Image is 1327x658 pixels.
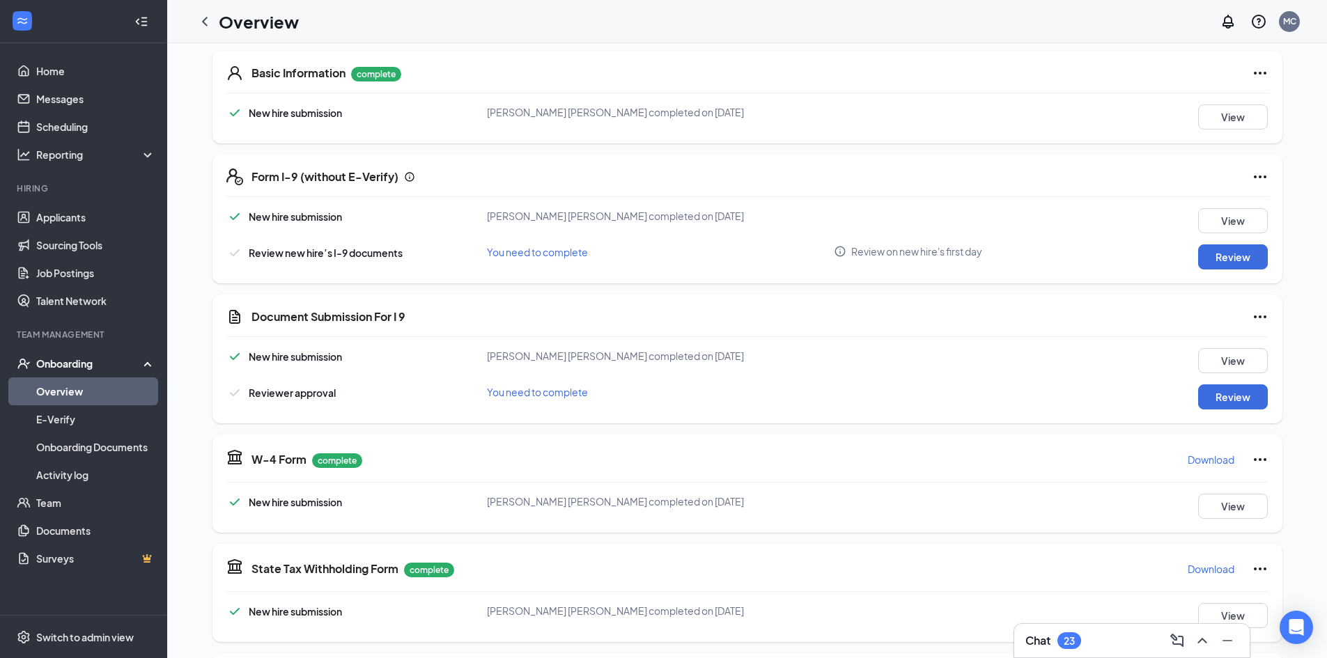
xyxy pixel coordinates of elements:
[17,182,153,194] div: Hiring
[134,15,148,29] svg: Collapse
[404,171,415,182] svg: Info
[249,605,342,618] span: New hire submission
[1188,453,1234,467] p: Download
[36,57,155,85] a: Home
[1198,384,1268,409] button: Review
[487,495,744,508] span: [PERSON_NAME] [PERSON_NAME] completed on [DATE]
[249,350,342,363] span: New hire submission
[487,246,588,258] span: You need to complete
[249,210,342,223] span: New hire submission
[226,169,243,185] svg: FormI9EVerifyIcon
[17,630,31,644] svg: Settings
[1252,65,1268,81] svg: Ellipses
[249,496,342,508] span: New hire submission
[226,208,243,225] svg: Checkmark
[1169,632,1186,649] svg: ComposeMessage
[1198,104,1268,130] button: View
[36,231,155,259] a: Sourcing Tools
[487,604,744,617] span: [PERSON_NAME] [PERSON_NAME] completed on [DATE]
[1064,635,1075,647] div: 23
[1191,629,1213,652] button: ChevronUp
[36,203,155,231] a: Applicants
[1252,169,1268,185] svg: Ellipses
[1219,632,1236,649] svg: Minimize
[226,384,243,401] svg: Checkmark
[226,603,243,620] svg: Checkmark
[251,309,405,324] h5: Document Submission For I 9
[36,287,155,315] a: Talent Network
[36,489,155,517] a: Team
[251,452,306,467] h5: W-4 Form
[226,558,243,574] svg: TaxGovernmentIcon
[36,85,155,113] a: Messages
[1187,558,1235,580] button: Download
[351,67,401,81] p: complete
[404,563,454,577] p: complete
[219,10,299,33] h1: Overview
[1252,451,1268,468] svg: Ellipses
[226,348,243,365] svg: Checkmark
[487,210,744,222] span: [PERSON_NAME] [PERSON_NAME] completed on [DATE]
[312,453,362,468] p: complete
[1216,629,1239,652] button: Minimize
[251,561,398,577] h5: State Tax Withholding Form
[834,245,846,258] svg: Info
[36,377,155,405] a: Overview
[249,386,336,399] span: Reviewer approval
[36,433,155,461] a: Onboarding Documents
[36,517,155,545] a: Documents
[1187,448,1235,471] button: Download
[1250,13,1267,30] svg: QuestionInfo
[15,14,29,28] svg: WorkstreamLogo
[249,246,403,259] span: Review new hire’s I-9 documents
[1252,561,1268,577] svg: Ellipses
[226,494,243,510] svg: Checkmark
[1166,629,1188,652] button: ComposeMessage
[1252,308,1268,325] svg: Ellipses
[1025,633,1050,648] h3: Chat
[1283,15,1296,27] div: MC
[487,350,744,362] span: [PERSON_NAME] [PERSON_NAME] completed on [DATE]
[36,148,156,162] div: Reporting
[1188,562,1234,576] p: Download
[17,357,31,370] svg: UserCheck
[36,113,155,141] a: Scheduling
[1198,494,1268,519] button: View
[36,259,155,287] a: Job Postings
[487,106,744,118] span: [PERSON_NAME] [PERSON_NAME] completed on [DATE]
[36,405,155,433] a: E-Verify
[249,107,342,119] span: New hire submission
[226,65,243,81] svg: User
[226,104,243,121] svg: Checkmark
[251,169,398,185] h5: Form I-9 (without E-Verify)
[1198,244,1268,269] button: Review
[196,13,213,30] svg: ChevronLeft
[251,65,346,81] h5: Basic Information
[851,244,982,258] span: Review on new hire's first day
[1198,208,1268,233] button: View
[17,329,153,340] div: Team Management
[487,386,588,398] span: You need to complete
[1220,13,1236,30] svg: Notifications
[1194,632,1211,649] svg: ChevronUp
[36,461,155,489] a: Activity log
[36,630,134,644] div: Switch to admin view
[36,357,143,370] div: Onboarding
[226,448,243,465] svg: TaxGovernmentIcon
[226,244,243,261] svg: Checkmark
[1280,611,1313,644] div: Open Intercom Messenger
[1198,603,1268,628] button: View
[17,148,31,162] svg: Analysis
[226,308,243,325] svg: CustomFormIcon
[1198,348,1268,373] button: View
[36,545,155,572] a: SurveysCrown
